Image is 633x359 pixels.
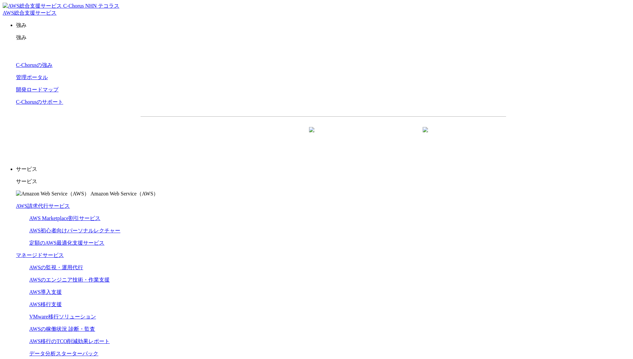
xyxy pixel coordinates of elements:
a: C-Chorusのサポート [16,99,63,105]
a: AWS総合支援サービス C-Chorus NHN テコラスAWS総合支援サービス [3,3,119,16]
a: AWS Marketplace割引サービス [29,215,100,221]
a: 管理ポータル [16,74,48,80]
a: AWSの稼働状況 診断・監査 [29,326,95,332]
a: AWS請求代行サービス [16,203,70,209]
a: AWS移行のTCO削減効果レポート [29,338,110,344]
img: 矢印 [309,127,314,144]
img: Amazon Web Service（AWS） [16,190,89,197]
a: 定額のAWS最適化支援サービス [29,240,104,246]
img: 矢印 [423,127,428,144]
a: C-Chorusの強み [16,62,53,68]
a: 開発ロードマップ [16,87,58,92]
a: マネージドサービス [16,252,64,258]
a: AWSの監視・運用代行 [29,265,83,270]
a: AWS導入支援 [29,289,62,295]
p: 強み [16,34,630,41]
a: AWS移行支援 [29,301,62,307]
a: データ分析スターターパック [29,351,98,356]
span: Amazon Web Service（AWS） [90,191,158,196]
a: AWS初心者向けパーソナルレクチャー [29,228,120,233]
p: サービス [16,166,630,173]
a: AWSのエンジニア技術・作業支援 [29,277,110,283]
a: 資料を請求する [213,127,320,144]
img: AWS総合支援サービス C-Chorus [3,3,84,10]
p: 強み [16,22,630,29]
p: サービス [16,178,630,185]
a: まずは相談する [327,127,434,144]
a: VMware移行ソリューション [29,314,96,319]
